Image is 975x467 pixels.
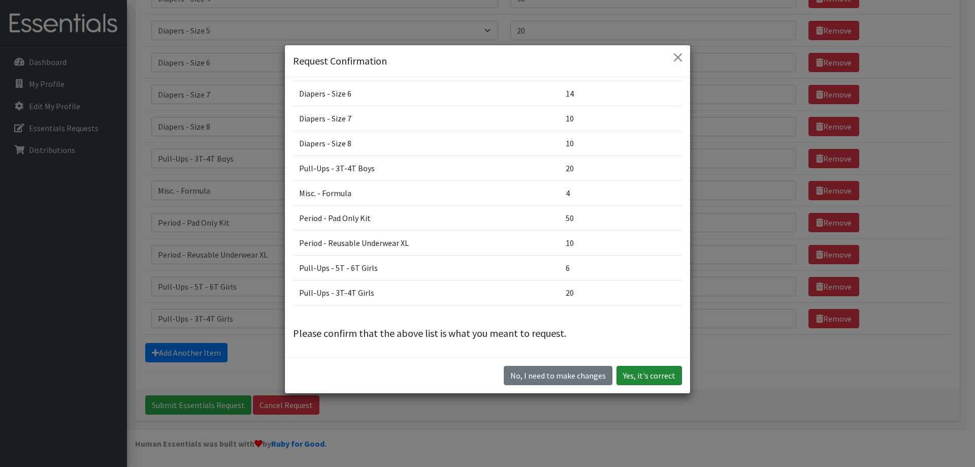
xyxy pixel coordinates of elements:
[293,155,560,180] td: Pull-Ups - 3T-4T Boys
[293,131,560,155] td: Diapers - Size 8
[293,205,560,230] td: Period - Pad Only Kit
[616,366,682,385] button: Yes, it's correct
[560,230,682,255] td: 10
[560,81,682,106] td: 14
[293,106,560,131] td: Diapers - Size 7
[293,230,560,255] td: Period - Reusable Underwear XL
[504,366,612,385] button: No I need to make changes
[560,205,682,230] td: 50
[293,81,560,106] td: Diapers - Size 6
[670,49,686,66] button: Close
[293,53,387,69] h5: Request Confirmation
[293,255,560,280] td: Pull-Ups - 5T - 6T Girls
[560,255,682,280] td: 6
[560,106,682,131] td: 10
[293,326,682,341] p: Please confirm that the above list is what you meant to request.
[293,280,560,305] td: Pull-Ups - 3T-4T Girls
[560,131,682,155] td: 10
[293,180,560,205] td: Misc. - Formula
[560,280,682,305] td: 20
[560,155,682,180] td: 20
[560,180,682,205] td: 4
